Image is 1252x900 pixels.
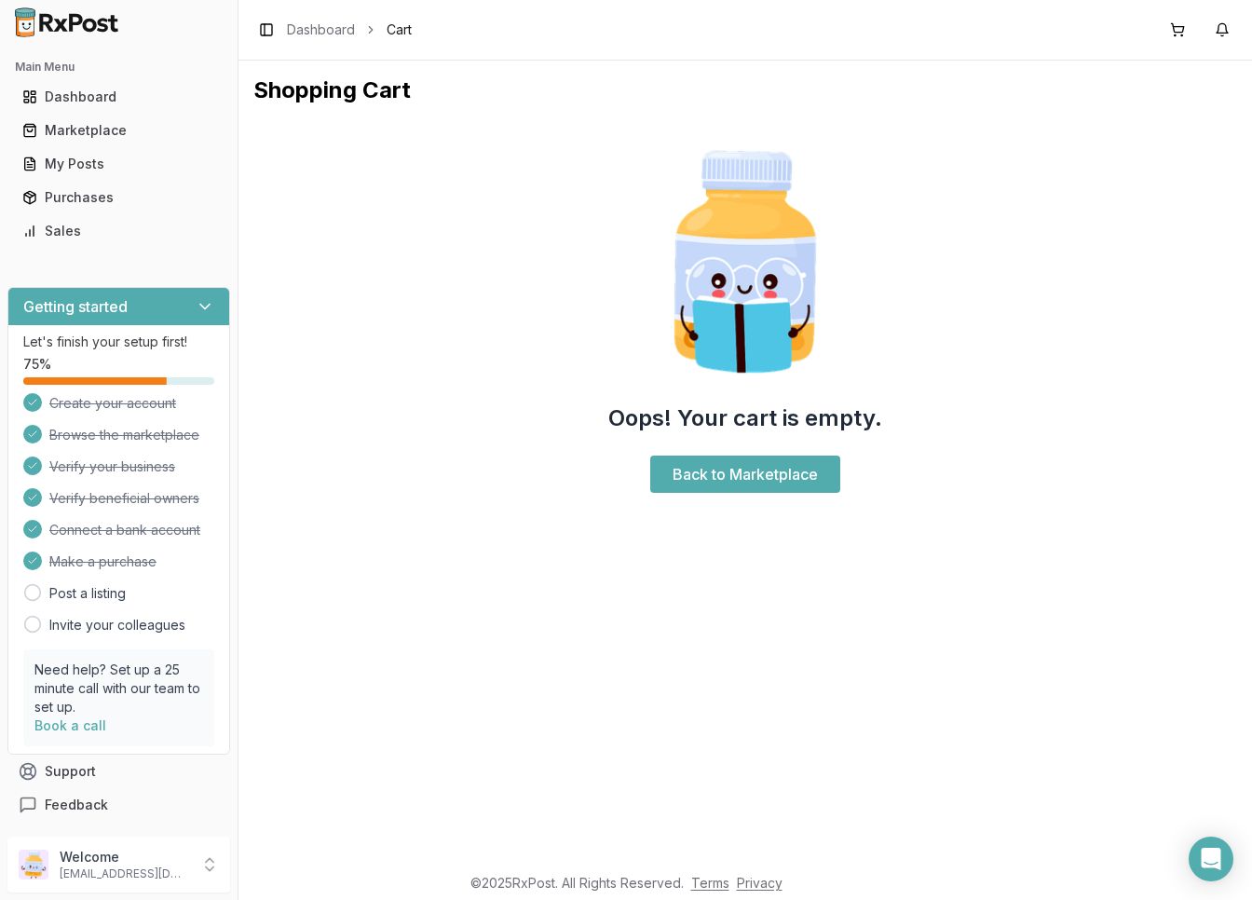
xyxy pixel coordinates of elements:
[49,552,156,571] span: Make a purchase
[23,295,128,318] h3: Getting started
[22,222,215,240] div: Sales
[7,149,230,179] button: My Posts
[7,755,230,788] button: Support
[608,403,882,433] h2: Oops! Your cart is empty.
[287,20,412,39] nav: breadcrumb
[23,333,214,351] p: Let's finish your setup first!
[1189,837,1233,881] div: Open Intercom Messenger
[49,521,200,539] span: Connect a bank account
[49,584,126,603] a: Post a listing
[15,60,223,75] h2: Main Menu
[650,456,840,493] a: Back to Marketplace
[691,875,729,891] a: Terms
[22,121,215,140] div: Marketplace
[23,355,51,374] span: 75 %
[7,82,230,112] button: Dashboard
[15,114,223,147] a: Marketplace
[15,147,223,181] a: My Posts
[49,426,199,444] span: Browse the marketplace
[15,80,223,114] a: Dashboard
[626,143,864,381] img: Smart Pill Bottle
[15,214,223,248] a: Sales
[7,216,230,246] button: Sales
[49,457,175,476] span: Verify your business
[49,394,176,413] span: Create your account
[7,788,230,822] button: Feedback
[60,866,189,881] p: [EMAIL_ADDRESS][DOMAIN_NAME]
[22,188,215,207] div: Purchases
[737,875,782,891] a: Privacy
[34,717,106,733] a: Book a call
[34,661,203,716] p: Need help? Set up a 25 minute call with our team to set up.
[7,7,127,37] img: RxPost Logo
[60,848,189,866] p: Welcome
[22,88,215,106] div: Dashboard
[49,616,185,634] a: Invite your colleagues
[287,20,355,39] a: Dashboard
[7,183,230,212] button: Purchases
[15,181,223,214] a: Purchases
[19,850,48,880] img: User avatar
[49,489,199,508] span: Verify beneficial owners
[22,155,215,173] div: My Posts
[7,116,230,145] button: Marketplace
[387,20,412,39] span: Cart
[253,75,1237,105] h1: Shopping Cart
[45,796,108,814] span: Feedback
